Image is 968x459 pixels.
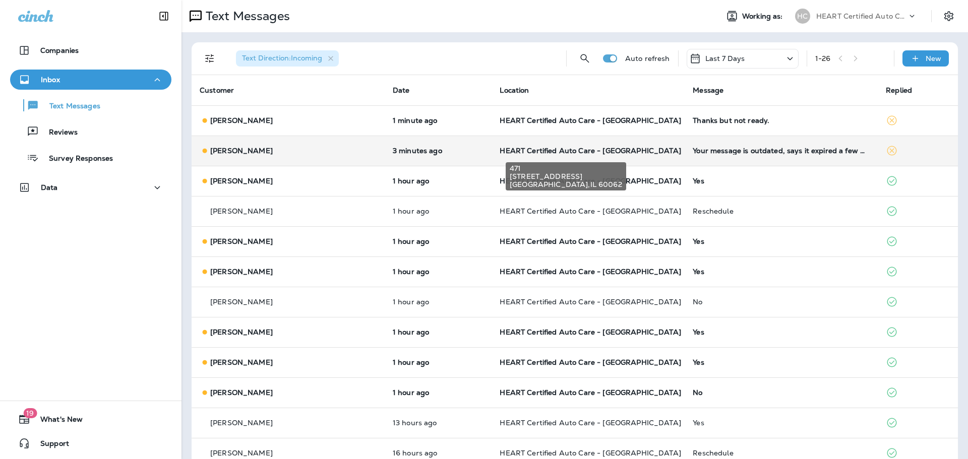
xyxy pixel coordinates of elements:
span: HEART Certified Auto Care - [GEOGRAPHIC_DATA] [500,116,681,125]
button: 19What's New [10,409,171,429]
span: HEART Certified Auto Care - [GEOGRAPHIC_DATA] [500,207,681,216]
div: No [693,388,870,397]
button: Survey Responses [10,147,171,168]
div: No [693,298,870,306]
span: Customer [200,86,234,95]
p: Oct 13, 2025 09:05 AM [393,388,484,397]
span: Location [500,86,529,95]
p: Text Messages [39,102,100,111]
p: [PERSON_NAME] [210,358,273,366]
button: Settings [940,7,958,25]
span: HEART Certified Auto Care - [GEOGRAPHIC_DATA] [500,418,681,427]
p: [PERSON_NAME] [210,237,273,245]
p: Inbox [41,76,60,84]
span: HEART Certified Auto Care - [GEOGRAPHIC_DATA] [500,388,681,397]
span: Date [393,86,410,95]
p: [PERSON_NAME] [210,207,273,215]
span: 19 [23,408,37,418]
button: Reviews [10,121,171,142]
button: Text Messages [10,95,171,116]
p: Text Messages [202,9,290,24]
p: Oct 13, 2025 09:05 AM [393,358,484,366]
p: [PERSON_NAME] [210,388,273,397]
button: Inbox [10,70,171,90]
span: HEART Certified Auto Care - [GEOGRAPHIC_DATA] [500,327,681,337]
p: Companies [40,46,79,54]
div: Yes [693,358,870,366]
p: [PERSON_NAME] [210,268,273,276]
p: Oct 13, 2025 10:38 AM [393,116,484,124]
button: Filters [200,48,220,69]
p: [PERSON_NAME] [210,328,273,336]
span: Message [693,86,723,95]
p: Oct 13, 2025 09:22 AM [393,177,484,185]
p: [PERSON_NAME] [210,419,273,427]
div: Yes [693,177,870,185]
div: Yes [693,237,870,245]
button: Support [10,433,171,453]
p: [PERSON_NAME] [210,298,273,306]
p: Auto refresh [625,54,670,62]
div: Yes [693,328,870,336]
span: Working as: [742,12,785,21]
p: HEART Certified Auto Care [816,12,907,20]
p: Oct 13, 2025 09:07 AM [393,298,484,306]
div: Yes [693,419,870,427]
div: HC [795,9,810,24]
span: [GEOGRAPHIC_DATA] , IL 60062 [510,180,622,188]
span: HEART Certified Auto Care - [GEOGRAPHIC_DATA] [500,176,681,185]
span: HEART Certified Auto Care - [GEOGRAPHIC_DATA] [500,146,681,155]
div: Text Direction:Incoming [236,50,339,67]
p: Oct 12, 2025 06:36 PM [393,449,484,457]
div: Thanks but not ready. [693,116,870,124]
span: HEART Certified Auto Care - [GEOGRAPHIC_DATA] [500,358,681,367]
span: HEART Certified Auto Care - [GEOGRAPHIC_DATA] [500,267,681,276]
p: [PERSON_NAME] [210,147,273,155]
div: Reschedule [693,449,870,457]
span: HEART Certified Auto Care - [GEOGRAPHIC_DATA] [500,448,681,457]
span: Text Direction : Incoming [242,53,322,62]
p: [PERSON_NAME] [210,177,273,185]
p: Reviews [39,128,78,138]
p: Oct 13, 2025 09:17 AM [393,237,484,245]
button: Data [10,177,171,198]
p: Oct 12, 2025 08:44 PM [393,419,484,427]
button: Companies [10,40,171,60]
div: Reschedule [693,207,870,215]
p: Survey Responses [39,154,113,164]
span: HEART Certified Auto Care - [GEOGRAPHIC_DATA] [500,297,681,306]
p: Data [41,183,58,191]
p: Oct 13, 2025 10:36 AM [393,147,484,155]
p: [PERSON_NAME] [210,116,273,124]
p: New [926,54,941,62]
span: 471 [510,164,622,172]
p: [PERSON_NAME] [210,449,273,457]
span: Replied [886,86,912,95]
div: 1 - 26 [815,54,831,62]
p: Oct 13, 2025 09:13 AM [393,268,484,276]
button: Collapse Sidebar [150,6,178,26]
p: Last 7 Days [705,54,745,62]
span: Support [30,439,69,451]
span: [STREET_ADDRESS] [510,172,622,180]
div: Yes [693,268,870,276]
p: Oct 13, 2025 09:17 AM [393,207,484,215]
span: What's New [30,415,83,427]
button: Search Messages [575,48,595,69]
span: HEART Certified Auto Care - [GEOGRAPHIC_DATA] [500,237,681,246]
div: Your message is outdated, says it expired a few weeks ago [693,147,870,155]
p: Oct 13, 2025 09:07 AM [393,328,484,336]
